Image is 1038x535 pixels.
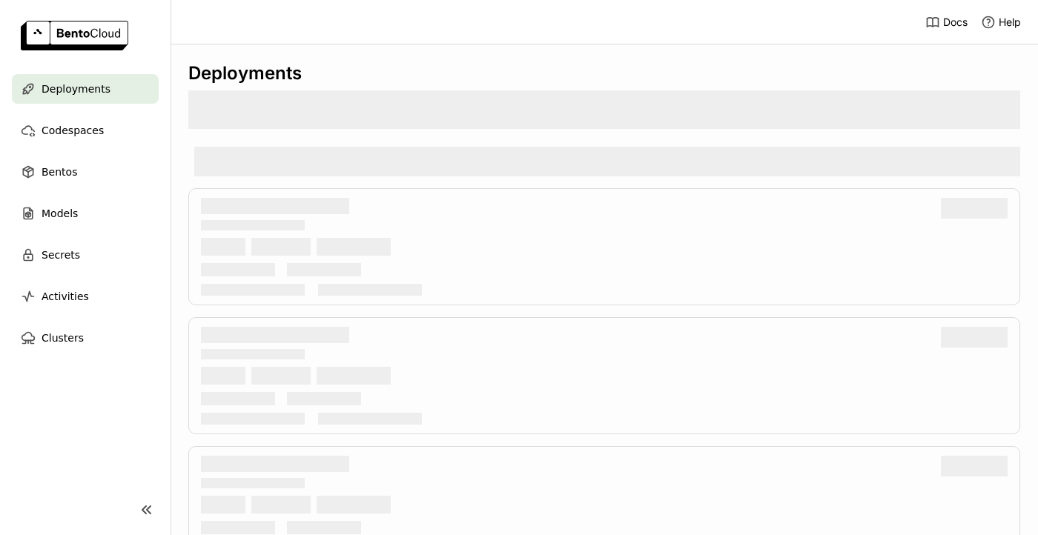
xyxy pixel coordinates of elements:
[42,205,78,222] span: Models
[188,62,1020,84] div: Deployments
[943,16,968,29] span: Docs
[12,157,159,187] a: Bentos
[21,21,128,50] img: logo
[12,240,159,270] a: Secrets
[42,329,84,347] span: Clusters
[12,323,159,353] a: Clusters
[981,15,1021,30] div: Help
[42,246,80,264] span: Secrets
[42,288,89,305] span: Activities
[42,122,104,139] span: Codespaces
[999,16,1021,29] span: Help
[12,199,159,228] a: Models
[925,15,968,30] a: Docs
[12,282,159,311] a: Activities
[42,80,110,98] span: Deployments
[42,163,77,181] span: Bentos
